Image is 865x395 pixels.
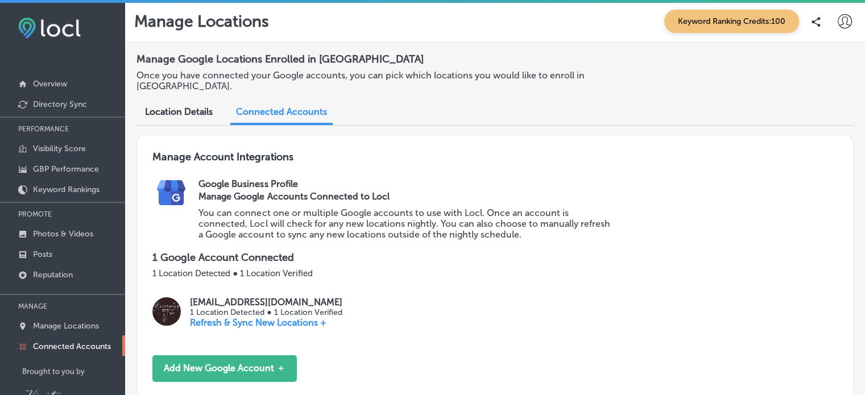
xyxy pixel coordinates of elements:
p: Manage Locations [33,321,99,331]
p: 1 Location Detected ● 1 Location Verified [152,268,838,278]
span: Connected Accounts [236,106,327,117]
h2: Google Business Profile [198,178,837,189]
p: You can connect one or multiple Google accounts to use with Locl. Once an account is connected, L... [198,207,614,240]
p: Manage Locations [134,12,269,31]
p: Photos & Videos [33,229,93,239]
p: Directory Sync [33,99,87,109]
p: Brought to you by [22,367,125,376]
p: Connected Accounts [33,342,111,351]
span: Location Details [145,106,213,117]
h3: Manage Account Integrations [152,151,838,178]
h3: Manage Google Accounts Connected to Locl [198,191,614,202]
p: 1 Google Account Connected [152,251,838,264]
p: Keyword Rankings [33,185,100,194]
h2: Manage Google Locations Enrolled in [GEOGRAPHIC_DATA] [136,48,854,70]
p: Posts [33,250,52,259]
p: Once you have connected your Google accounts, you can pick which locations you would like to enro... [136,70,603,92]
span: Keyword Ranking Credits: 100 [664,10,799,33]
p: Reputation [33,270,73,280]
p: 1 Location Detected ● 1 Location Verified [190,307,342,317]
p: GBP Performance [33,164,99,174]
p: Refresh & Sync New Locations + [190,317,342,328]
p: Overview [33,79,67,89]
img: fda3e92497d09a02dc62c9cd864e3231.png [18,18,81,39]
button: Add New Google Account ＋ [152,355,297,382]
p: Visibility Score [33,144,86,153]
p: [EMAIL_ADDRESS][DOMAIN_NAME] [190,297,342,307]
